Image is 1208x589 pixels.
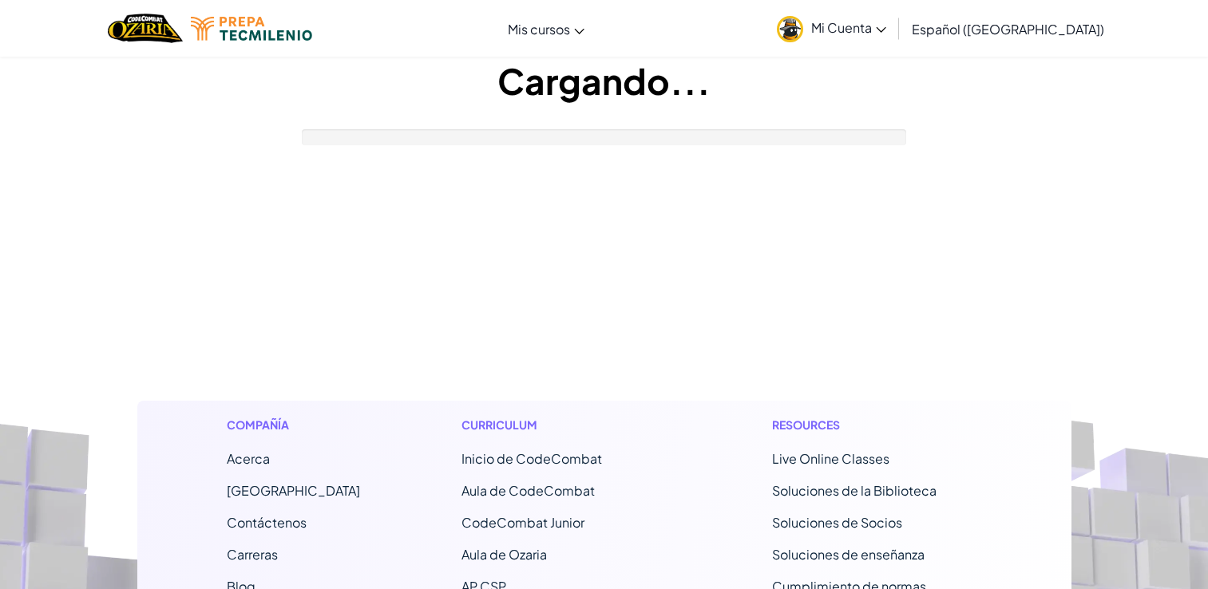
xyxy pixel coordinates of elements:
[108,12,182,45] img: Home
[461,417,671,433] h1: Curriculum
[772,482,937,499] a: Soluciones de la Biblioteca
[769,3,894,53] a: Mi Cuenta
[227,514,307,531] span: Contáctenos
[772,546,925,563] a: Soluciones de enseñanza
[508,21,570,38] span: Mis cursos
[772,417,982,433] h1: Resources
[108,12,182,45] a: Ozaria by CodeCombat logo
[227,417,360,433] h1: Compañía
[777,16,803,42] img: avatar
[227,450,270,467] a: Acerca
[227,546,278,563] a: Carreras
[811,19,886,36] span: Mi Cuenta
[772,514,902,531] a: Soluciones de Socios
[461,450,602,467] span: Inicio de CodeCombat
[191,17,312,41] img: Tecmilenio logo
[912,21,1104,38] span: Español ([GEOGRAPHIC_DATA])
[461,546,547,563] a: Aula de Ozaria
[461,482,595,499] a: Aula de CodeCombat
[461,514,584,531] a: CodeCombat Junior
[500,7,592,50] a: Mis cursos
[227,482,360,499] a: [GEOGRAPHIC_DATA]
[772,450,889,467] a: Live Online Classes
[904,7,1112,50] a: Español ([GEOGRAPHIC_DATA])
